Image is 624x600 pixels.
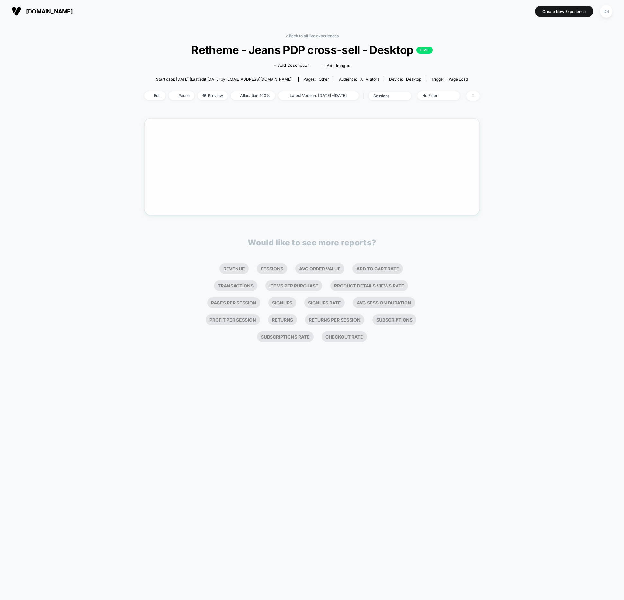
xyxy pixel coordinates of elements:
[265,280,322,291] li: Items Per Purchase
[169,91,194,100] span: Pause
[535,6,593,17] button: Create New Experience
[330,280,408,291] li: Product Details Views Rate
[219,263,249,274] li: Revenue
[10,6,75,16] button: [DOMAIN_NAME]
[278,91,359,100] span: Latest Version: [DATE] - [DATE]
[207,297,260,308] li: Pages Per Session
[12,6,21,16] img: Visually logo
[362,91,369,101] span: |
[406,77,421,82] span: desktop
[353,297,415,308] li: Avg Session Duration
[144,91,165,100] span: Edit
[322,331,367,342] li: Checkout Rate
[319,77,329,82] span: other
[257,263,287,274] li: Sessions
[360,77,379,82] span: All Visitors
[384,77,426,82] span: Device:
[598,5,614,18] button: DS
[600,5,612,18] div: DS
[248,238,376,247] p: Would like to see more reports?
[214,280,257,291] li: Transactions
[295,263,344,274] li: Avg Order Value
[198,91,228,100] span: Preview
[231,91,275,100] span: Allocation: 100%
[268,314,297,325] li: Returns
[304,297,345,308] li: Signups Rate
[305,314,364,325] li: Returns Per Session
[206,314,260,325] li: Profit Per Session
[156,77,293,82] span: Start date: [DATE] (Last edit [DATE] by [EMAIL_ADDRESS][DOMAIN_NAME])
[285,33,339,38] a: < Back to all live experiences
[274,62,310,69] span: + Add Description
[323,63,350,68] span: + Add Images
[431,77,468,82] div: Trigger:
[416,47,432,54] p: LIVE
[257,331,314,342] li: Subscriptions Rate
[161,43,463,57] span: Retheme - Jeans PDP cross-sell - Desktop
[422,93,448,98] div: No Filter
[449,77,468,82] span: Page Load
[339,77,379,82] div: Audience:
[268,297,296,308] li: Signups
[26,8,73,15] span: [DOMAIN_NAME]
[373,93,399,98] div: sessions
[372,314,416,325] li: Subscriptions
[303,77,329,82] div: Pages:
[352,263,403,274] li: Add To Cart Rate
